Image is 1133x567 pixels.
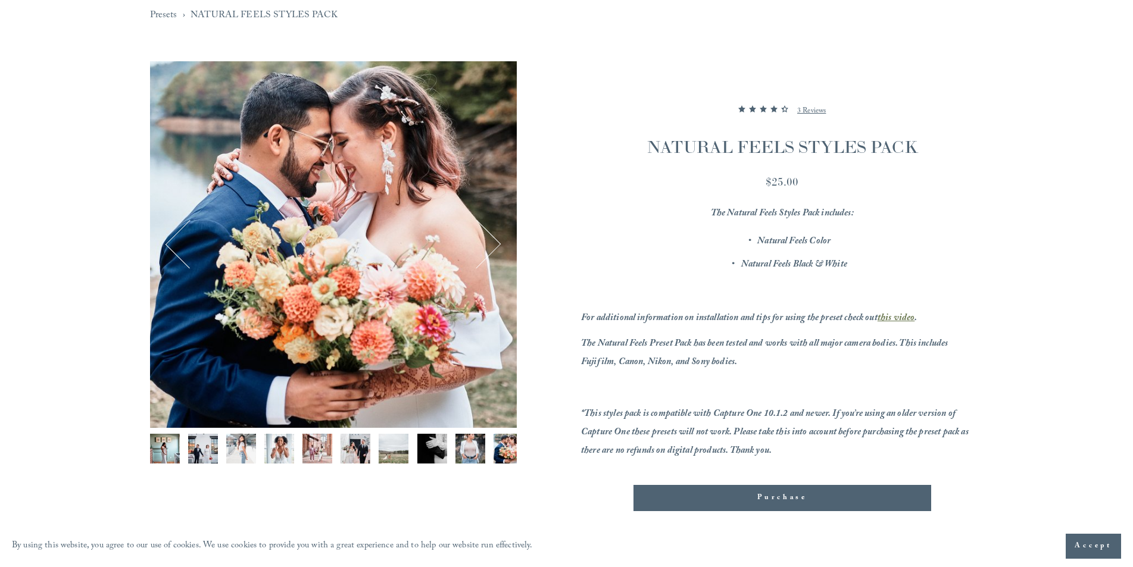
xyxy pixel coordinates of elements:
img: DSCF6275-1.jpg [150,61,517,428]
a: 3 Reviews [797,97,826,126]
em: The Natural Feels Preset Pack has been tested and works with all major camera bodies. This includ... [581,336,950,371]
button: Accept [1066,534,1121,559]
button: Image 5 of 13 [302,434,332,463]
a: Presets [150,8,177,24]
button: Image 1 of 13 [150,434,180,463]
em: *This styles pack is compatible with Capture One 10.1.2 and newer. If you’re using an older versi... [581,406,970,459]
a: NATURAL FEELS STYLES PACK [191,8,338,24]
img: DSCF6286-1.jpg [379,434,408,463]
img: DSCF4286-1.jpg [226,434,256,463]
em: Natural Feels Black & White [741,257,847,273]
img: DSCF6275-1.jpg [494,434,523,463]
button: Previous [167,221,213,267]
img: DSCF0194(2)-1.jpg [341,434,370,463]
img: DSCF3769-1.jpg [417,434,447,463]
div: Purchase [633,485,931,511]
button: Image 8 of 13 [417,434,447,463]
button: Image 2 of 13 [188,434,218,463]
button: Image 7 of 13 [379,434,408,463]
em: Natural Feels Color [757,234,831,250]
em: . [914,311,917,327]
img: DSCF5594-1.jpg [188,434,218,463]
a: this video [878,311,915,327]
p: 3 Reviews [797,104,826,118]
button: Image 4 of 13 [264,434,294,463]
section: Gallery [150,61,517,526]
button: Image 10 of 13 [494,434,523,463]
div: Gallery thumbnails [150,434,517,469]
p: By using this website, you agree to our use of cookies. We use cookies to provide you with a grea... [12,538,533,555]
button: Image 6 of 13 [341,434,370,463]
span: Accept [1075,540,1112,552]
img: DSCF1389-1.jpg [302,434,332,463]
div: $25.00 [581,174,984,190]
img: DSCF0130(1)-1.jpg [150,434,180,463]
button: Image 3 of 13 [226,434,256,463]
div: Purchase [644,492,921,504]
em: For additional information on installation and tips for using the preset check out [581,311,878,327]
img: DSCF8791(1)-1.jpg [264,434,294,463]
button: Next [454,221,500,267]
h1: NATURAL FEELS STYLES PACK [581,135,984,159]
em: The Natural Feels Styles Pack includes: [711,206,854,222]
button: Image 9 of 13 [455,434,485,463]
img: DSCF3227-1.jpg [455,434,485,463]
